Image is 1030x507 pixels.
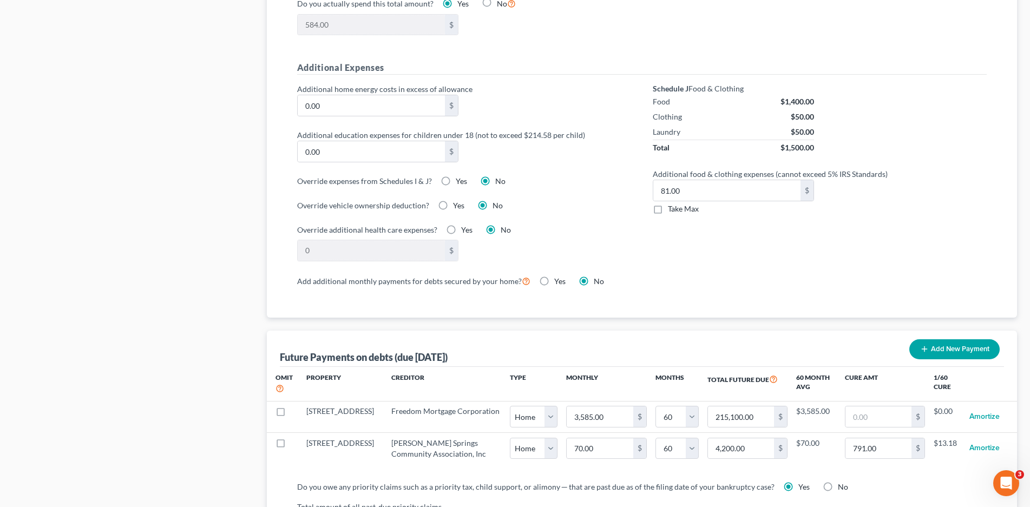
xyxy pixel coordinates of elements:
td: $13.18 [934,432,961,464]
td: [STREET_ADDRESS] [298,401,383,432]
span: Take Max [668,204,699,213]
div: $ [911,406,924,427]
span: Yes [554,276,566,286]
div: $50.00 [791,111,814,122]
h5: Additional Expenses [297,61,987,75]
div: $ [445,240,458,261]
label: Add additional monthly payments for debts secured by your home? [297,274,530,287]
strong: Schedule J [653,84,688,93]
input: 0.00 [298,95,445,116]
iframe: Intercom live chat [993,470,1019,496]
label: Override vehicle ownership deduction? [297,200,429,211]
div: Clothing [653,111,682,122]
td: $70.00 [796,432,836,464]
td: $3,585.00 [796,401,836,432]
div: $ [445,141,458,162]
input: 0.00 [298,141,445,162]
span: No [594,276,604,286]
th: Property [298,367,383,401]
label: Override additional health care expenses? [297,224,437,235]
div: $ [445,15,458,35]
span: Yes [798,482,810,491]
label: Additional home energy costs in excess of allowance [292,83,637,95]
span: No [495,176,506,186]
div: $1,400.00 [780,96,814,107]
input: 0.00 [708,438,774,459]
button: Amortize [969,406,1000,427]
td: [STREET_ADDRESS] [298,432,383,464]
label: Override expenses from Schedules I & J? [297,175,432,187]
th: Omit [267,367,298,401]
th: Total Future Due [699,367,796,401]
div: $ [633,406,646,427]
div: $50.00 [791,127,814,137]
div: $ [911,438,924,459]
div: $ [774,406,787,427]
label: Additional education expenses for children under 18 (not to exceed $214.58 per child) [292,129,637,141]
div: Food & Clothing [653,83,815,94]
th: 1/60 Cure [934,367,961,401]
div: $ [633,438,646,459]
div: Total [653,142,670,153]
div: $ [774,438,787,459]
input: 0.00 [567,438,633,459]
th: Cure Amt [836,367,934,401]
input: 0.00 [845,438,911,459]
div: Food [653,96,670,107]
span: No [838,482,848,491]
th: 60 Month Avg [796,367,836,401]
span: Yes [456,176,467,186]
button: Amortize [969,438,1000,459]
div: $ [445,95,458,116]
td: $0.00 [934,401,961,432]
div: $ [801,180,813,201]
th: Creditor [383,367,510,401]
button: Add New Payment [909,339,1000,359]
div: Laundry [653,127,680,137]
label: Do you owe any priority claims such as a priority tax, child support, or alimony ─ that are past ... [297,481,775,492]
div: Future Payments on debts (due [DATE]) [280,351,448,364]
th: Monthly [557,367,655,401]
span: Yes [453,201,464,210]
span: No [501,225,511,234]
span: 3 [1015,470,1024,479]
label: Additional food & clothing expenses (cannot exceed 5% IRS Standards) [647,168,992,180]
span: No [493,201,503,210]
input: 0.00 [298,15,445,35]
input: 0.00 [567,406,633,427]
th: Months [655,367,699,401]
input: 0.00 [653,180,801,201]
input: 0.00 [845,406,911,427]
div: $1,500.00 [780,142,814,153]
input: 0.00 [708,406,774,427]
th: Type [510,367,557,401]
span: Yes [461,225,473,234]
td: Freedom Mortgage Corporation [383,401,510,432]
input: 0.00 [298,240,445,261]
td: [PERSON_NAME] Springs Community Association, Inc [383,432,510,464]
